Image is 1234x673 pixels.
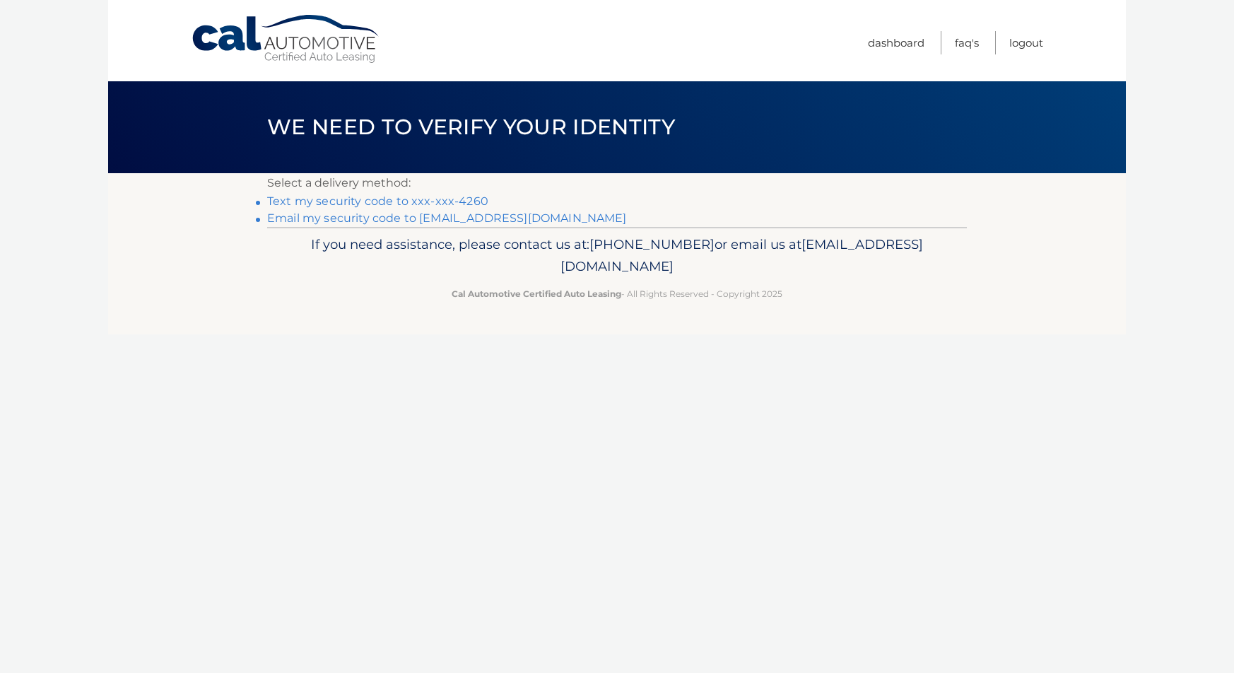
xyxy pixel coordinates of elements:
a: Email my security code to [EMAIL_ADDRESS][DOMAIN_NAME] [267,211,627,225]
strong: Cal Automotive Certified Auto Leasing [452,288,621,299]
p: Select a delivery method: [267,173,967,193]
a: Logout [1009,31,1043,54]
a: Cal Automotive [191,14,382,64]
a: Text my security code to xxx-xxx-4260 [267,194,488,208]
a: FAQ's [955,31,979,54]
span: We need to verify your identity [267,114,675,140]
p: If you need assistance, please contact us at: or email us at [276,233,958,279]
a: Dashboard [868,31,924,54]
p: - All Rights Reserved - Copyright 2025 [276,286,958,301]
span: [PHONE_NUMBER] [589,236,715,252]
